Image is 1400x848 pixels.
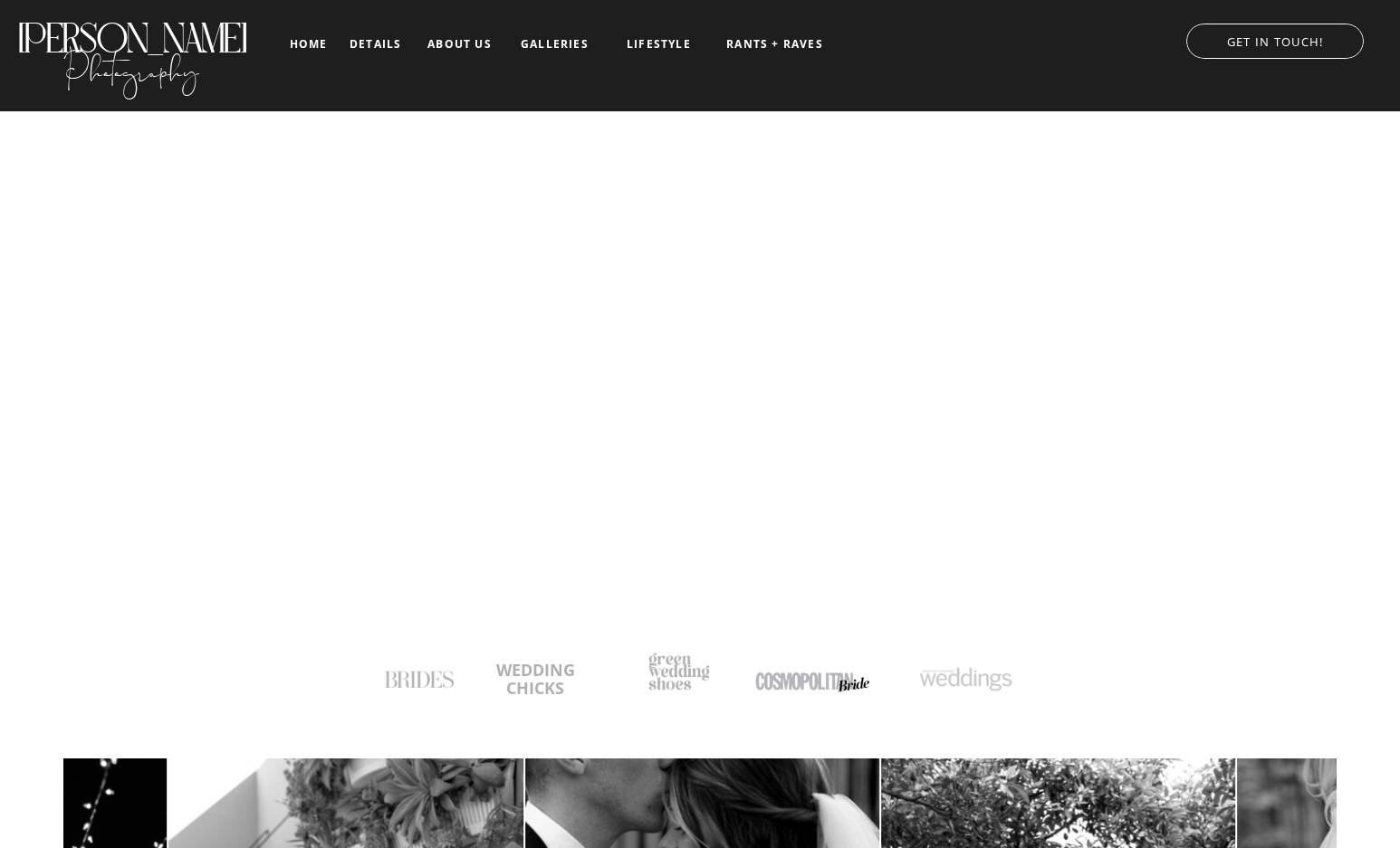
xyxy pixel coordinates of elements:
[350,38,401,49] a: details
[287,38,330,50] a: home
[15,35,248,95] a: Photography
[15,14,248,44] a: [PERSON_NAME]
[365,442,919,461] h1: san antonio Wedding Photographer
[517,38,592,51] a: galleries
[422,38,497,51] a: about us
[282,483,1119,540] h2: TELLING YOUR love story
[496,659,575,699] b: WEDDING CHICKS
[1168,30,1382,48] a: GET IN TOUCH!
[724,38,825,51] a: RANTS + RAVES
[444,548,956,567] h3: DOCUMENTARY-STYLE PHOTOGRAPHY WITH A TOUCH OF EDITORIAL FLAIR
[553,442,1108,474] h2: & Worldwide
[613,38,705,51] a: LIFESTYLE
